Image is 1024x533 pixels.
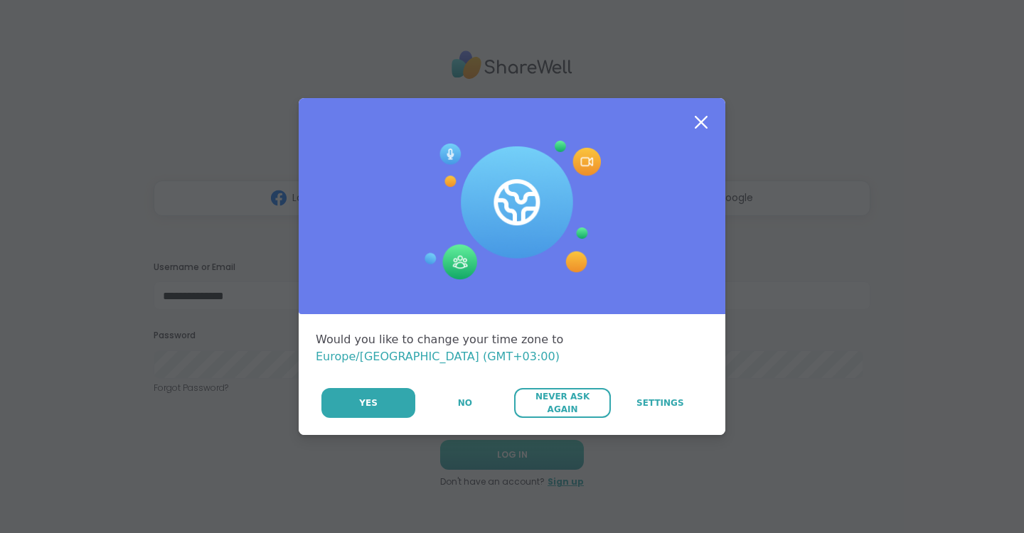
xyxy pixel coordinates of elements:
span: Settings [636,397,684,409]
button: No [417,388,513,418]
div: Would you like to change your time zone to [316,331,708,365]
a: Settings [612,388,708,418]
span: Yes [359,397,378,409]
button: Yes [321,388,415,418]
span: Never Ask Again [521,390,603,416]
span: Europe/[GEOGRAPHIC_DATA] (GMT+03:00) [316,350,560,363]
img: Session Experience [423,141,601,280]
button: Never Ask Again [514,388,610,418]
span: No [458,397,472,409]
